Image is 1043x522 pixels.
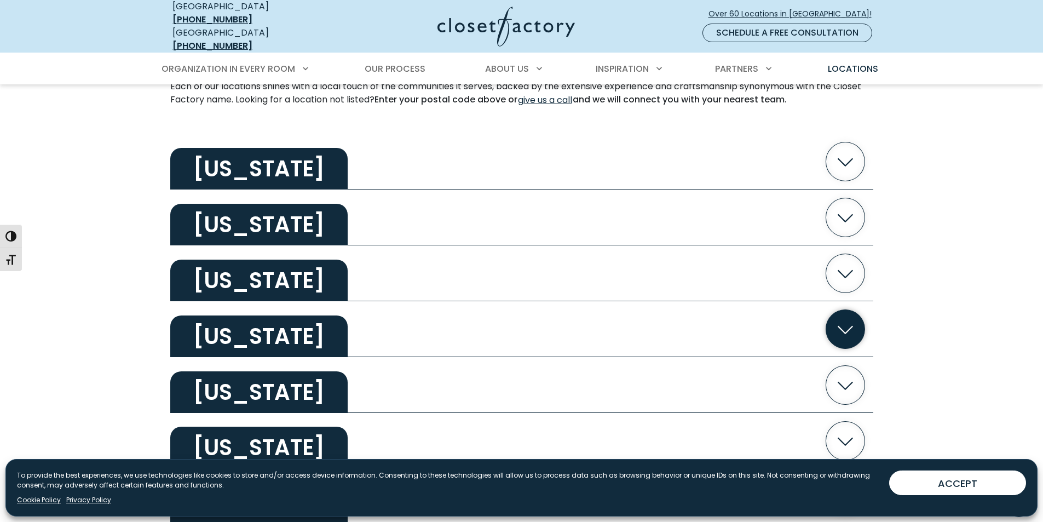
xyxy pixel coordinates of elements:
[374,93,787,106] strong: Enter your postal code above or and we will connect you with your nearest team.
[170,148,348,190] h2: [US_STATE]
[170,413,873,469] button: [US_STATE]
[170,190,873,245] button: [US_STATE]
[170,427,348,468] h2: [US_STATE]
[437,7,575,47] img: Closet Factory Logo
[170,371,348,413] h2: [US_STATE]
[17,471,880,490] p: To provide the best experiences, we use technologies like cookies to store and/or access device i...
[170,134,873,190] button: [US_STATE]
[170,245,873,301] button: [US_STATE]
[702,24,872,42] a: Schedule a Free Consultation
[172,13,252,26] a: [PHONE_NUMBER]
[596,62,649,75] span: Inspiration
[170,204,348,245] h2: [US_STATE]
[828,62,878,75] span: Locations
[485,62,529,75] span: About Us
[172,39,252,52] a: [PHONE_NUMBER]
[66,495,111,505] a: Privacy Policy
[170,80,873,107] p: Each of our locations shines with a local touch of the communities it serves, backed by the exten...
[889,471,1026,495] button: ACCEPT
[365,62,425,75] span: Our Process
[162,62,295,75] span: Organization in Every Room
[170,260,348,301] h2: [US_STATE]
[708,8,880,20] span: Over 60 Locations in [GEOGRAPHIC_DATA]!
[170,357,873,413] button: [US_STATE]
[17,495,61,505] a: Cookie Policy
[708,4,881,24] a: Over 60 Locations in [GEOGRAPHIC_DATA]!
[517,93,573,107] a: give us a call
[154,54,890,84] nav: Primary Menu
[170,301,873,357] button: [US_STATE]
[172,26,331,53] div: [GEOGRAPHIC_DATA]
[715,62,758,75] span: Partners
[170,316,348,357] h2: [US_STATE]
